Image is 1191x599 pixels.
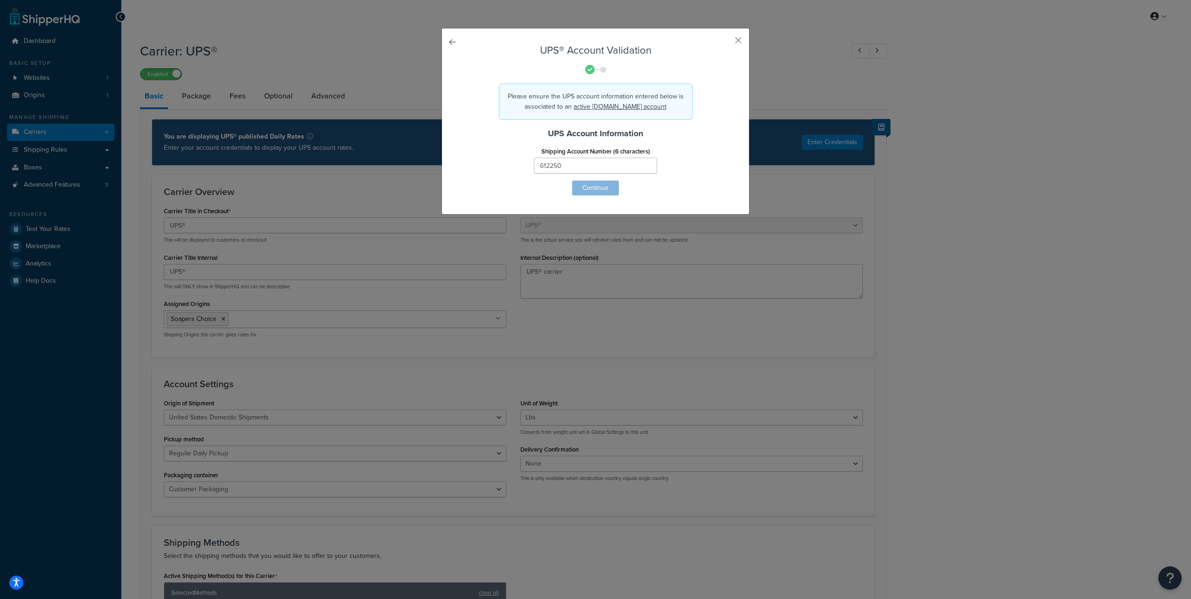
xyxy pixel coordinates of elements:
[465,127,726,140] h4: UPS Account Information
[507,91,685,112] p: Please ensure the UPS account information entered below is associated to an
[534,158,657,174] input: Verified by Zero Phishing
[574,102,666,111] a: active [DOMAIN_NAME] account
[465,45,726,56] h3: UPS® Account Validation
[541,148,650,155] label: Shipping Account Number (6 characters)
